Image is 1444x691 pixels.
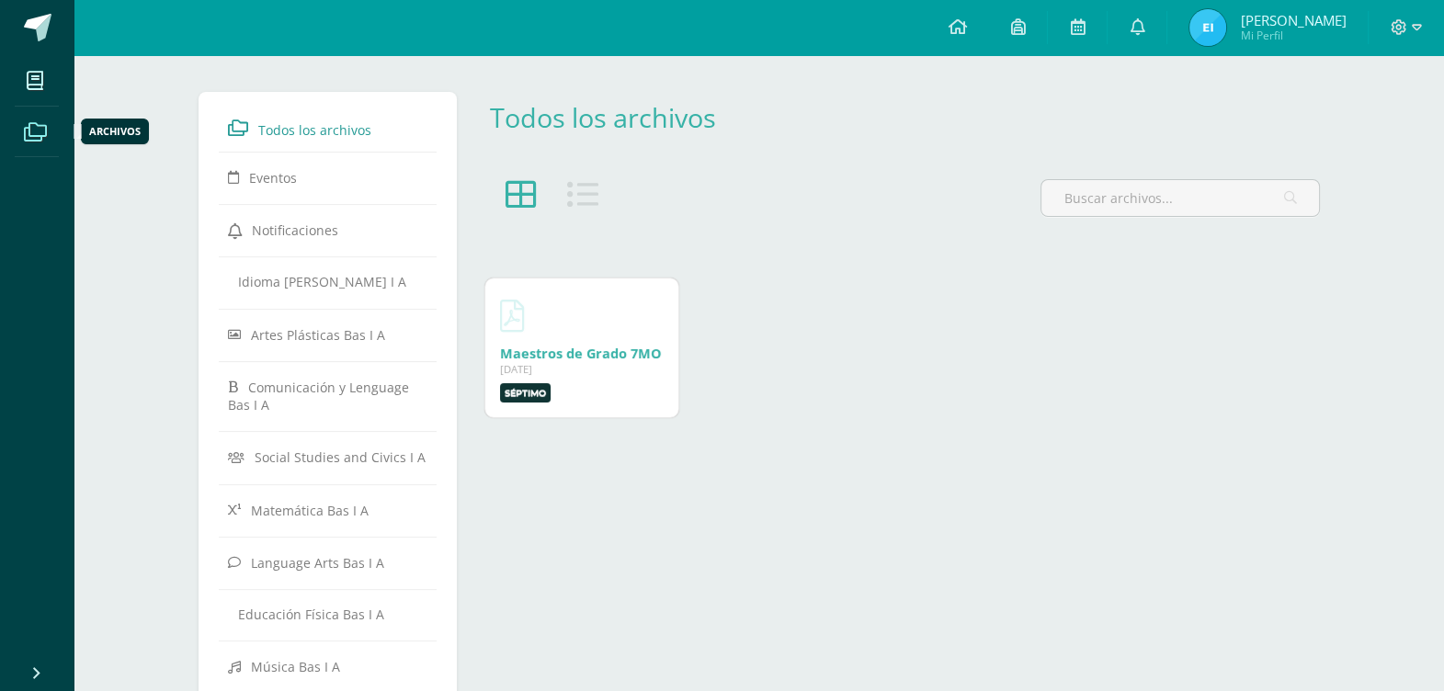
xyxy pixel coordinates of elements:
a: Comunicación y Lenguage Bas I A [228,370,428,421]
a: Social Studies and Civics I A [228,440,428,473]
a: Matemática Bas I A [228,493,428,527]
a: Idioma [PERSON_NAME] I A [228,266,428,298]
span: Social Studies and Civics I A [255,448,426,466]
span: Idioma [PERSON_NAME] I A [238,273,406,290]
label: Séptimo [500,383,551,402]
span: Comunicación y Lenguage Bas I A [228,379,409,413]
a: Descargar Maestros de Grado 7MO.pdf [500,293,524,337]
span: Artes Plásticas Bas I A [251,326,385,344]
img: 18f3a78b63fe39c949bcb4705dcb251c.png [1189,9,1226,46]
span: [PERSON_NAME] [1240,11,1346,29]
a: Notificaciones [228,213,428,246]
a: Artes Plásticas Bas I A [228,318,428,351]
span: Language Arts Bas I A [251,554,384,572]
span: Matemática Bas I A [251,501,369,518]
a: Maestros de Grado 7MO [500,345,661,362]
a: Eventos [228,161,428,194]
div: Archivos [89,124,141,138]
span: Todos los archivos [258,121,371,139]
input: Buscar archivos... [1041,180,1319,216]
span: Música Bas I A [251,658,340,675]
span: Educación Física Bas I A [238,606,384,623]
a: Language Arts Bas I A [228,546,428,579]
a: Educación Física Bas I A [228,598,428,630]
div: Todos los archivos [490,99,744,135]
div: [DATE] [500,362,664,376]
span: Eventos [249,169,297,187]
div: Descargar Maestros de Grado 7MO.pdf [500,345,664,362]
span: Mi Perfil [1240,28,1346,43]
a: Música Bas I A [228,650,428,683]
span: Notificaciones [252,221,338,239]
a: Todos los archivos [228,111,428,144]
a: Todos los archivos [490,99,716,135]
